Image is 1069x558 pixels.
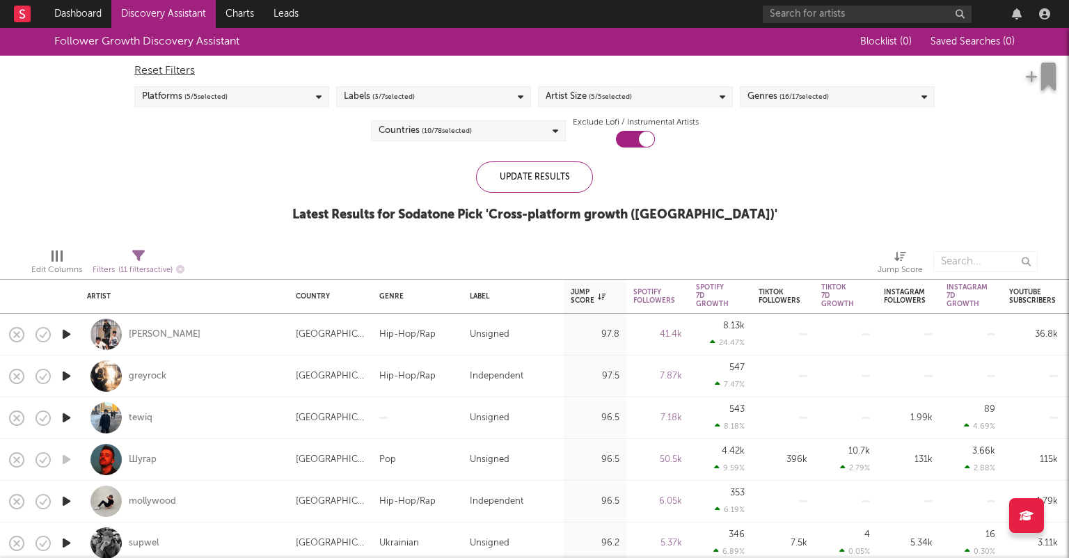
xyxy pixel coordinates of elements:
[747,88,829,105] div: Genres
[965,463,995,472] div: 2.88 %
[715,422,745,431] div: 8.18 %
[184,88,228,105] span: ( 5 / 5 selected)
[142,88,228,105] div: Platforms
[900,37,912,47] span: ( 0 )
[296,493,365,510] div: [GEOGRAPHIC_DATA]
[1009,288,1056,305] div: YouTube Subscribers
[571,493,619,510] div: 96.5
[129,454,157,466] a: Шугар
[546,88,632,105] div: Artist Size
[134,63,935,79] div: Reset Filters
[296,452,365,468] div: [GEOGRAPHIC_DATA]
[848,447,870,456] div: 10.7k
[840,463,870,472] div: 2.79 %
[839,547,870,556] div: 0.05 %
[864,530,870,539] div: 4
[292,207,777,223] div: Latest Results for Sodatone Pick ' Cross-platform growth ([GEOGRAPHIC_DATA]) '
[476,161,593,193] div: Update Results
[589,88,632,105] span: ( 5 / 5 selected)
[129,328,200,341] a: [PERSON_NAME]
[379,452,396,468] div: Pop
[470,493,523,510] div: Independent
[571,452,619,468] div: 96.5
[965,547,995,556] div: 0.30 %
[571,368,619,385] div: 97.5
[926,36,1015,47] button: Saved Searches (0)
[878,244,923,285] div: Jump Score
[470,368,523,385] div: Independent
[884,410,933,427] div: 1.99k
[422,122,472,139] span: ( 10 / 78 selected)
[714,463,745,472] div: 9.59 %
[296,326,365,343] div: [GEOGRAPHIC_DATA]
[715,380,745,389] div: 7.47 %
[296,535,365,552] div: [GEOGRAPHIC_DATA]
[730,488,745,497] div: 353
[379,493,436,510] div: Hip-Hop/Rap
[633,535,682,552] div: 5.37k
[87,292,275,301] div: Artist
[759,535,807,552] div: 7.5k
[129,537,159,550] a: supwel
[696,283,729,308] div: Spotify 7D Growth
[379,368,436,385] div: Hip-Hop/Rap
[729,363,745,372] div: 547
[470,452,509,468] div: Unsigned
[129,370,166,383] a: greyrock
[379,292,449,301] div: Genre
[633,493,682,510] div: 6.05k
[379,122,472,139] div: Countries
[947,283,988,308] div: Instagram 7D Growth
[296,410,365,427] div: [GEOGRAPHIC_DATA]
[633,368,682,385] div: 7.87k
[759,288,800,305] div: Tiktok Followers
[1009,326,1058,343] div: 36.8k
[470,410,509,427] div: Unsigned
[1009,452,1058,468] div: 115k
[470,535,509,552] div: Unsigned
[31,262,82,278] div: Edit Columns
[372,88,415,105] span: ( 3 / 7 selected)
[54,33,239,50] div: Follower Growth Discovery Assistant
[129,495,176,508] a: mollywood
[723,321,745,330] div: 8.13k
[972,447,995,456] div: 3.66k
[878,262,923,278] div: Jump Score
[1003,37,1015,47] span: ( 0 )
[93,262,184,279] div: Filters
[31,244,82,285] div: Edit Columns
[93,244,184,285] div: Filters(11 filters active)
[633,326,682,343] div: 41.4k
[729,405,745,414] div: 543
[571,288,605,305] div: Jump Score
[884,452,933,468] div: 131k
[984,405,995,414] div: 89
[379,326,436,343] div: Hip-Hop/Rap
[296,292,358,301] div: Country
[729,530,745,539] div: 346
[129,412,152,424] a: tewiq
[884,535,933,552] div: 5.34k
[571,326,619,343] div: 97.8
[470,326,509,343] div: Unsigned
[821,283,854,308] div: Tiktok 7D Growth
[379,535,419,552] div: Ukrainian
[710,338,745,347] div: 24.47 %
[470,292,550,301] div: Label
[296,368,365,385] div: [GEOGRAPHIC_DATA]
[722,447,745,456] div: 4.42k
[633,288,675,305] div: Spotify Followers
[1009,535,1058,552] div: 3.11k
[633,410,682,427] div: 7.18k
[985,530,995,539] div: 16
[884,288,926,305] div: Instagram Followers
[933,251,1038,272] input: Search...
[715,505,745,514] div: 6.19 %
[571,410,619,427] div: 96.5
